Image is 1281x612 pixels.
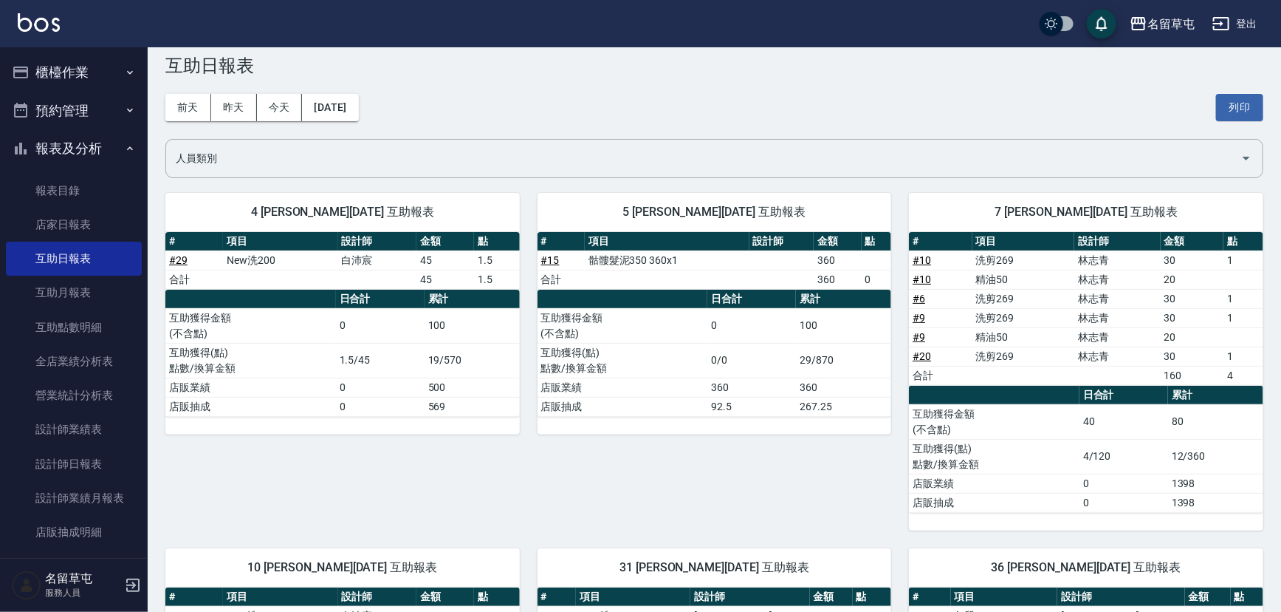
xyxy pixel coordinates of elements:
td: 1 [1223,251,1263,270]
a: 全店業績分析表 [6,344,142,378]
th: # [909,232,972,251]
button: 前天 [165,94,211,121]
td: 洗剪269 [972,251,1075,270]
button: 昨天 [211,94,257,121]
button: [DATE] [302,94,358,121]
td: 精油50 [972,270,1075,289]
td: 360 [814,270,861,289]
button: 登出 [1206,10,1263,38]
td: 店販業績 [538,378,708,397]
th: # [165,588,223,607]
td: 160 [1161,366,1223,385]
button: 預約管理 [6,92,142,130]
td: 30 [1161,308,1223,327]
td: 1 [1223,308,1263,327]
td: 合計 [538,270,585,289]
img: Person [12,571,41,600]
td: 1.5 [474,251,519,270]
td: New洗200 [223,251,338,270]
td: 360 [707,378,796,397]
td: 林志青 [1074,270,1161,289]
th: 累計 [1168,386,1263,405]
td: 互助獲得金額 (不含點) [909,404,1079,439]
th: # [538,588,577,607]
td: 569 [425,397,520,416]
td: 林志青 [1074,251,1161,270]
td: 林志青 [1074,347,1161,366]
a: #9 [913,331,925,343]
a: #10 [913,273,931,285]
td: 360 [796,378,891,397]
td: 互助獲得金額 (不含點) [538,308,708,343]
td: 30 [1161,347,1223,366]
table: a dense table [538,290,892,417]
h3: 互助日報表 [165,55,1263,76]
th: # [165,232,223,251]
td: 洗剪269 [972,289,1075,308]
span: 36 [PERSON_NAME][DATE] 互助報表 [927,560,1246,575]
a: #15 [541,254,560,266]
td: 0 [336,397,425,416]
input: 人員名稱 [172,146,1234,171]
td: 互助獲得(點) 點數/換算金額 [165,343,336,378]
a: #10 [913,254,931,266]
table: a dense table [909,232,1263,386]
td: 洗剪269 [972,308,1075,327]
th: 金額 [416,232,474,251]
td: 互助獲得金額 (不含點) [165,308,336,343]
td: 林志青 [1074,327,1161,347]
button: 名留草屯 [1124,9,1201,39]
button: 櫃檯作業 [6,53,142,92]
td: 45 [416,251,474,270]
td: 92.5 [707,397,796,416]
th: 設計師 [338,588,417,607]
th: 金額 [1161,232,1223,251]
a: 設計師日報表 [6,447,142,481]
td: 合計 [165,270,223,289]
th: 累計 [796,290,891,309]
td: 20 [1161,270,1223,289]
th: 累計 [425,290,520,309]
td: 互助獲得(點) 點數/換算金額 [538,343,708,378]
td: 20 [1161,327,1223,347]
button: 今天 [257,94,303,121]
td: 267.25 [796,397,891,416]
a: 報表目錄 [6,174,142,208]
th: 點 [474,232,519,251]
td: 80 [1168,404,1263,439]
th: 項目 [223,588,338,607]
th: 設計師 [1057,588,1185,607]
td: 白沛宸 [338,251,417,270]
td: 0 [707,308,796,343]
table: a dense table [538,232,892,290]
a: 設計師業績表 [6,412,142,446]
td: 0 [336,308,425,343]
td: 林志青 [1074,289,1161,308]
span: 31 [PERSON_NAME][DATE] 互助報表 [555,560,874,575]
h5: 名留草屯 [45,571,120,586]
th: 項目 [951,588,1058,607]
th: 金額 [416,588,474,607]
a: #6 [913,293,925,305]
th: 金額 [810,588,853,607]
td: 4/120 [1079,439,1168,474]
p: 服務人員 [45,586,120,599]
table: a dense table [165,232,520,290]
td: 1398 [1168,493,1263,512]
th: 金額 [814,232,861,251]
span: 10 [PERSON_NAME][DATE] 互助報表 [183,560,502,575]
th: 設計師 [338,232,417,251]
a: 互助日報表 [6,242,142,276]
td: 500 [425,378,520,397]
th: 日合計 [1079,386,1168,405]
div: 名留草屯 [1147,15,1195,33]
td: 1 [1223,289,1263,308]
button: 報表及分析 [6,129,142,168]
td: 4 [1223,366,1263,385]
td: 1.5 [474,270,519,289]
th: 日合計 [707,290,796,309]
th: 項目 [223,232,338,251]
td: 精油50 [972,327,1075,347]
td: 0 [862,270,892,289]
a: 互助點數明細 [6,310,142,344]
